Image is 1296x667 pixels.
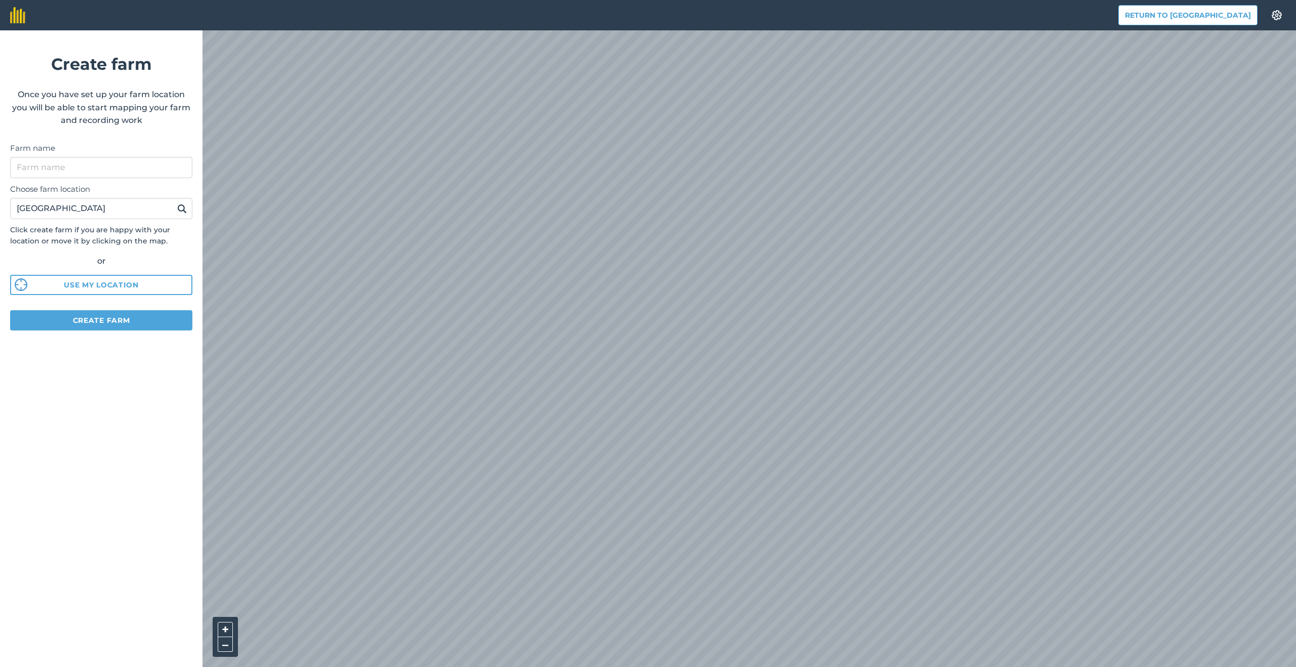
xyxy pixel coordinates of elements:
input: Enter your farm’s address [10,198,192,219]
p: Click create farm if you are happy with your location or move it by clicking on the map. [10,224,192,247]
button: – [218,637,233,652]
p: Once you have set up your farm location you will be able to start mapping your farm and recording... [10,88,192,127]
img: svg%3e [15,278,27,291]
button: + [218,622,233,637]
img: fieldmargin Logo [10,7,25,23]
h1: Create farm [10,51,192,77]
img: svg+xml;base64,PHN2ZyB4bWxucz0iaHR0cDovL3d3dy53My5vcmcvMjAwMC9zdmciIHdpZHRoPSIxOSIgaGVpZ2h0PSIyNC... [177,202,187,215]
img: A cog icon [1271,10,1283,20]
label: Choose farm location [10,183,192,195]
label: Farm name [10,142,192,154]
input: Farm name [10,157,192,178]
button: Use my location [10,275,192,295]
button: Create farm [10,310,192,330]
button: Return to [GEOGRAPHIC_DATA] [1118,5,1258,25]
div: or [10,255,192,268]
